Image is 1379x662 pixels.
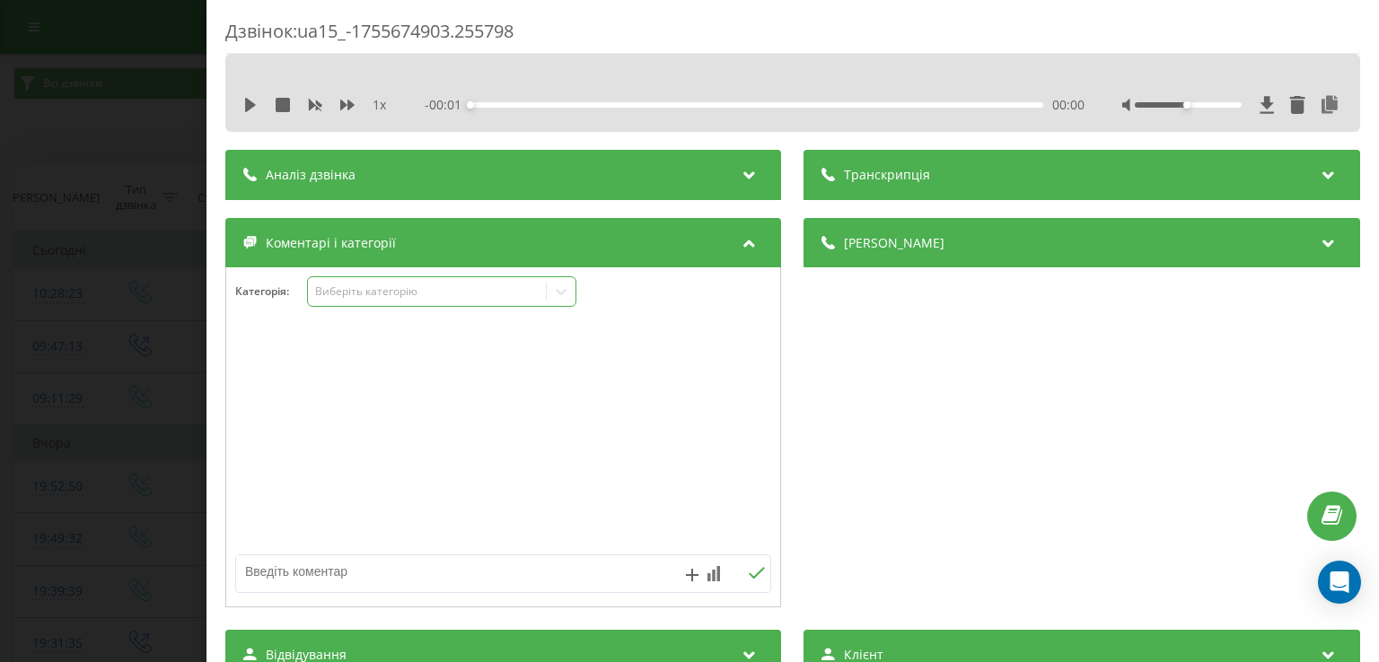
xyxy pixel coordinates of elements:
[235,285,307,298] h4: Категорія :
[315,284,540,299] div: Виберіть категорію
[266,234,396,252] span: Коментарі і категорії
[373,96,386,114] span: 1 x
[1318,561,1361,604] div: Open Intercom Messenger
[1052,96,1085,114] span: 00:00
[1183,101,1190,109] div: Accessibility label
[225,19,1360,54] div: Дзвінок : ua15_-1755674903.255798
[845,234,945,252] span: [PERSON_NAME]
[266,166,356,184] span: Аналіз дзвінка
[426,96,471,114] span: - 00:01
[468,101,475,109] div: Accessibility label
[845,166,931,184] span: Транскрипція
